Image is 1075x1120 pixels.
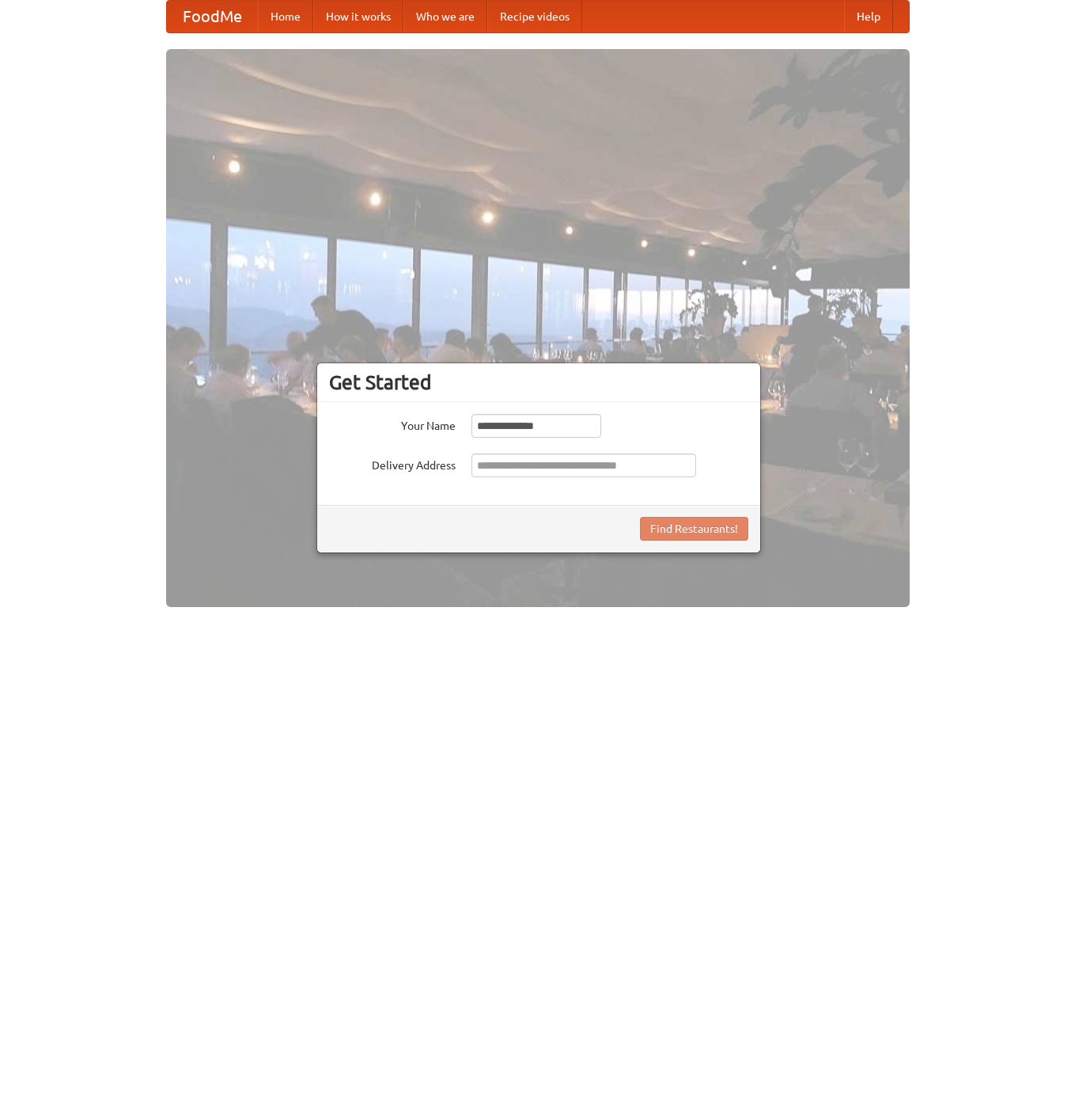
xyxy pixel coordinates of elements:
[403,1,487,32] a: Who we are
[167,1,258,32] a: FoodMe
[640,517,748,541] button: Find Restaurants!
[329,414,456,434] label: Your Name
[329,454,456,473] label: Delivery Address
[487,1,582,32] a: Recipe videos
[258,1,313,32] a: Home
[313,1,403,32] a: How it works
[329,370,748,394] h3: Get Started
[844,1,893,32] a: Help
